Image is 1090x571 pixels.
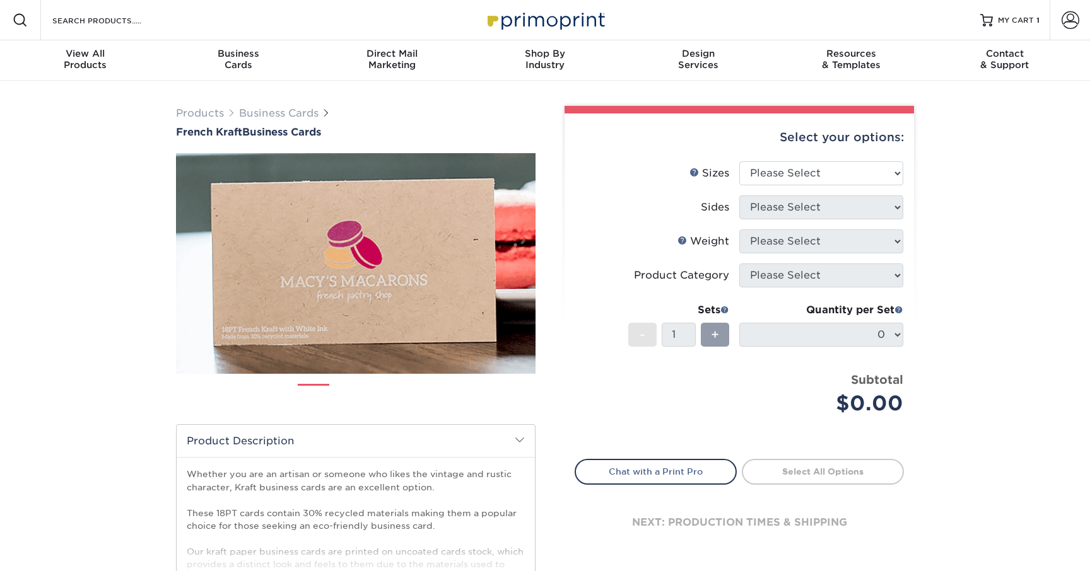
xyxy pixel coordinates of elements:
[1036,16,1040,25] span: 1
[298,379,329,411] img: Business Cards 01
[469,40,622,81] a: Shop ByIndustry
[739,303,903,318] div: Quantity per Set
[775,48,928,71] div: & Templates
[315,40,469,81] a: Direct MailMarketing
[575,113,904,161] div: Select your options:
[701,200,729,215] div: Sides
[176,126,536,138] a: French KraftBusiness Cards
[640,325,645,344] span: -
[177,425,535,457] h2: Product Description
[621,48,775,59] span: Design
[239,107,319,119] a: Business Cards
[677,234,729,249] div: Weight
[689,166,729,181] div: Sizes
[851,372,903,386] strong: Subtotal
[928,48,1081,59] span: Contact
[575,485,904,560] div: next: production times & shipping
[162,48,315,59] span: Business
[775,40,928,81] a: Resources& Templates
[315,48,469,59] span: Direct Mail
[628,303,729,318] div: Sets
[634,268,729,283] div: Product Category
[176,126,536,138] h1: Business Cards
[749,388,903,418] div: $0.00
[51,13,174,28] input: SEARCH PRODUCTS.....
[469,48,622,71] div: Industry
[621,48,775,71] div: Services
[9,48,162,59] span: View All
[482,6,608,33] img: Primoprint
[9,48,162,71] div: Products
[176,84,536,442] img: French Kraft 01
[775,48,928,59] span: Resources
[162,40,315,81] a: BusinessCards
[9,40,162,81] a: View AllProducts
[162,48,315,71] div: Cards
[928,40,1081,81] a: Contact& Support
[382,379,414,410] img: Business Cards 03
[176,126,242,138] span: French Kraft
[928,48,1081,71] div: & Support
[742,459,904,484] a: Select All Options
[621,40,775,81] a: DesignServices
[711,325,719,344] span: +
[176,107,224,119] a: Products
[340,379,372,410] img: Business Cards 02
[315,48,469,71] div: Marketing
[998,15,1034,26] span: MY CART
[469,48,622,59] span: Shop By
[575,459,737,484] a: Chat with a Print Pro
